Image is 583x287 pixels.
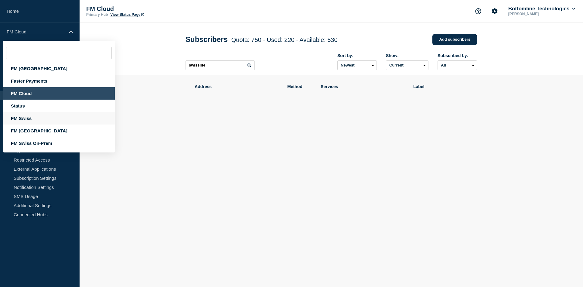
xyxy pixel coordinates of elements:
div: Faster Payments [3,75,115,87]
h1: Subscribers [186,35,338,44]
button: Account settings [488,5,501,18]
select: Deleted [386,60,428,70]
p: [PERSON_NAME] [507,12,570,16]
div: Show: [386,53,428,58]
div: FM Cloud [3,87,115,100]
div: Sort by: [337,53,377,58]
span: Services [321,84,404,89]
p: FM Cloud [86,5,208,12]
a: Add subscribers [432,34,477,45]
span: Quota: 750 - Used: 220 - Available: 530 [231,36,338,43]
a: View Status Page [110,12,144,17]
select: Subscribed by [438,60,477,70]
span: Label [413,84,468,89]
div: FM Swiss On-Prem [3,137,115,149]
select: Sort by [337,60,377,70]
span: Method [287,84,312,89]
p: FM Cloud [7,29,65,34]
div: Subscribed by: [438,53,477,58]
span: Address [195,84,278,89]
div: FM [GEOGRAPHIC_DATA] [3,125,115,137]
button: Bottomline Technologies [507,6,576,12]
button: Support [472,5,485,18]
div: FM [GEOGRAPHIC_DATA] [3,62,115,75]
p: Primary Hub [86,12,108,17]
div: Status [3,100,115,112]
input: Search subscribers [186,60,255,70]
div: FM Swiss [3,112,115,125]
